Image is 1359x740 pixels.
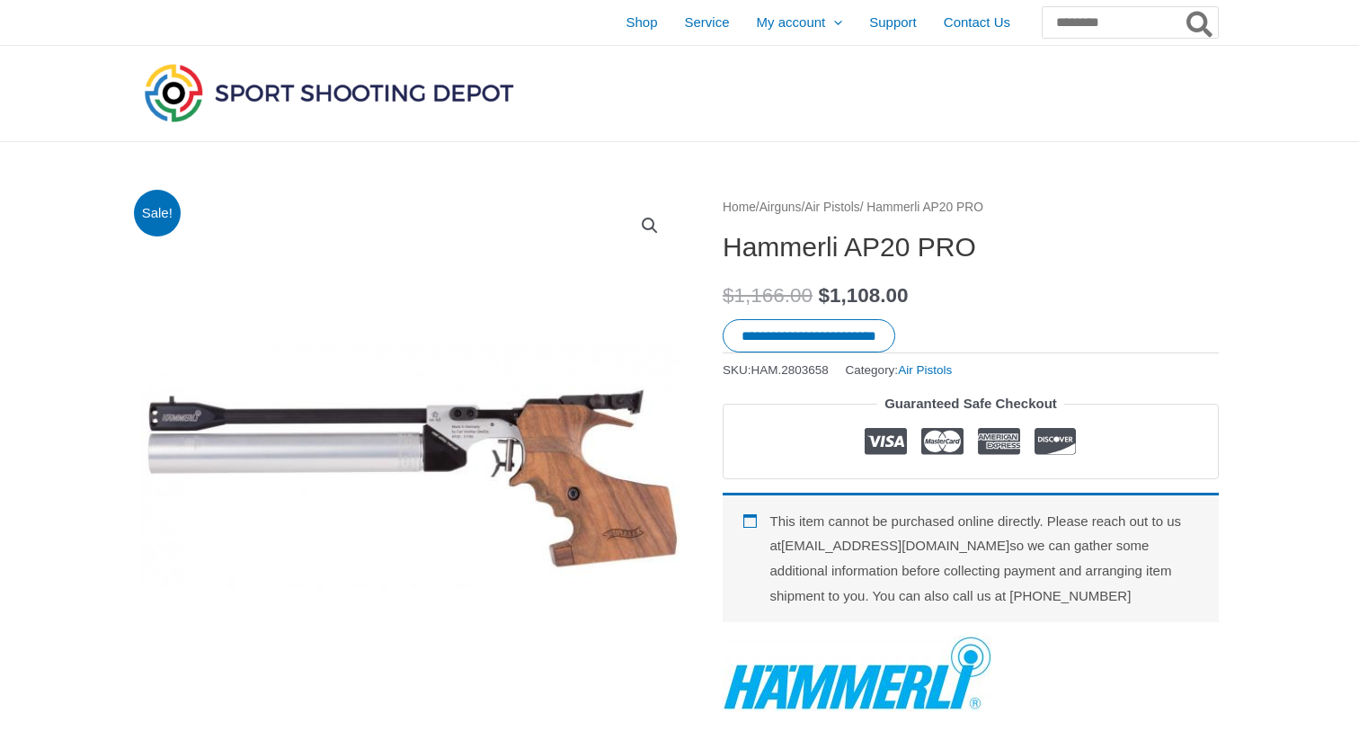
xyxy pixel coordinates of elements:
[723,284,734,307] span: $
[877,391,1064,416] legend: Guaranteed Safe Checkout
[846,359,953,381] span: Category:
[804,201,859,214] a: Air Pistols
[751,363,829,377] span: HAM.2803658
[634,210,666,242] a: View full-screen image gallery
[723,231,1219,263] h1: Hammerli AP20 PRO
[723,359,829,381] span: SKU:
[818,284,830,307] span: $
[723,284,813,307] bdi: 1,166.00
[818,284,908,307] bdi: 1,108.00
[723,201,756,214] a: Home
[723,196,1219,219] nav: Breadcrumb
[723,636,992,711] a: Hämmerli
[140,196,679,736] img: Hammerli AP20 PRO
[140,59,518,126] img: Sport Shooting Depot
[898,363,952,377] a: Air Pistols
[134,190,182,237] span: Sale!
[1183,7,1218,38] button: Search
[723,493,1219,622] div: This item cannot be purchased online directly. Please reach out to us at [EMAIL_ADDRESS][DOMAIN_N...
[759,201,802,214] a: Airguns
